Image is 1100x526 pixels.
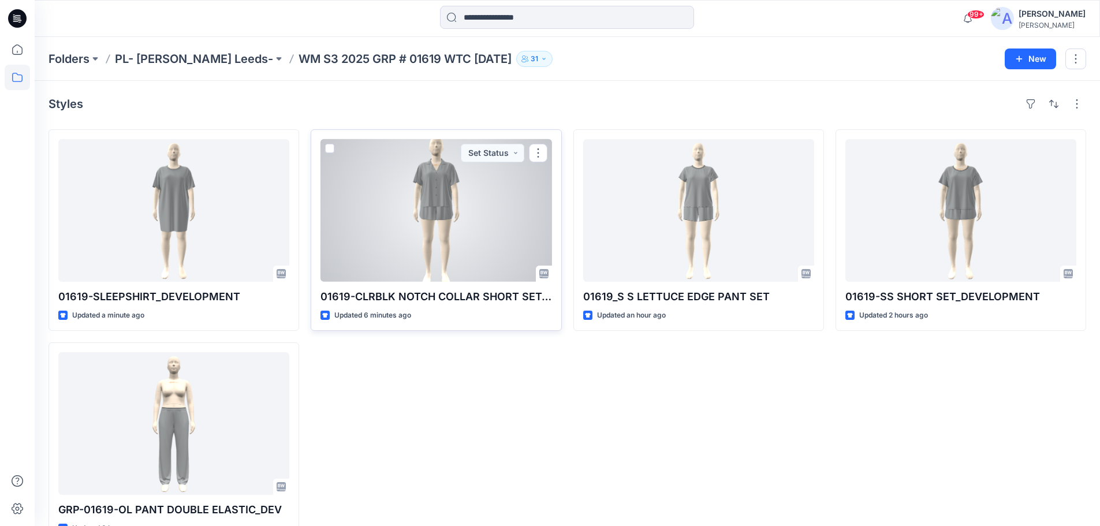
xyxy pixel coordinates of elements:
[516,51,553,67] button: 31
[49,51,90,67] a: Folders
[845,289,1076,305] p: 01619-SS SHORT SET_DEVELOPMENT
[58,502,289,518] p: GRP-01619-OL PANT DOUBLE ELASTIC_DEV
[531,53,538,65] p: 31
[115,51,273,67] a: PL- [PERSON_NAME] Leeds-
[49,97,83,111] h4: Styles
[845,139,1076,282] a: 01619-SS SHORT SET_DEVELOPMENT
[1019,7,1086,21] div: [PERSON_NAME]
[58,352,289,495] a: GRP-01619-OL PANT DOUBLE ELASTIC_DEV
[299,51,512,67] p: WM S3 2025 GRP # 01619 WTC [DATE]
[859,309,928,322] p: Updated 2 hours ago
[334,309,411,322] p: Updated 6 minutes ago
[1005,49,1056,69] button: New
[58,139,289,282] a: 01619-SLEEPSHIRT_DEVELOPMENT
[597,309,666,322] p: Updated an hour ago
[72,309,144,322] p: Updated a minute ago
[58,289,289,305] p: 01619-SLEEPSHIRT_DEVELOPMENT
[967,10,985,19] span: 99+
[320,139,551,282] a: 01619-CLRBLK NOTCH COLLAR SHORT SET_DEVELOPMENT
[583,289,814,305] p: 01619_S S LETTUCE EDGE PANT SET
[991,7,1014,30] img: avatar
[320,289,551,305] p: 01619-CLRBLK NOTCH COLLAR SHORT SET_DEVELOPMENT
[1019,21,1086,29] div: [PERSON_NAME]
[583,139,814,282] a: 01619_S S LETTUCE EDGE PANT SET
